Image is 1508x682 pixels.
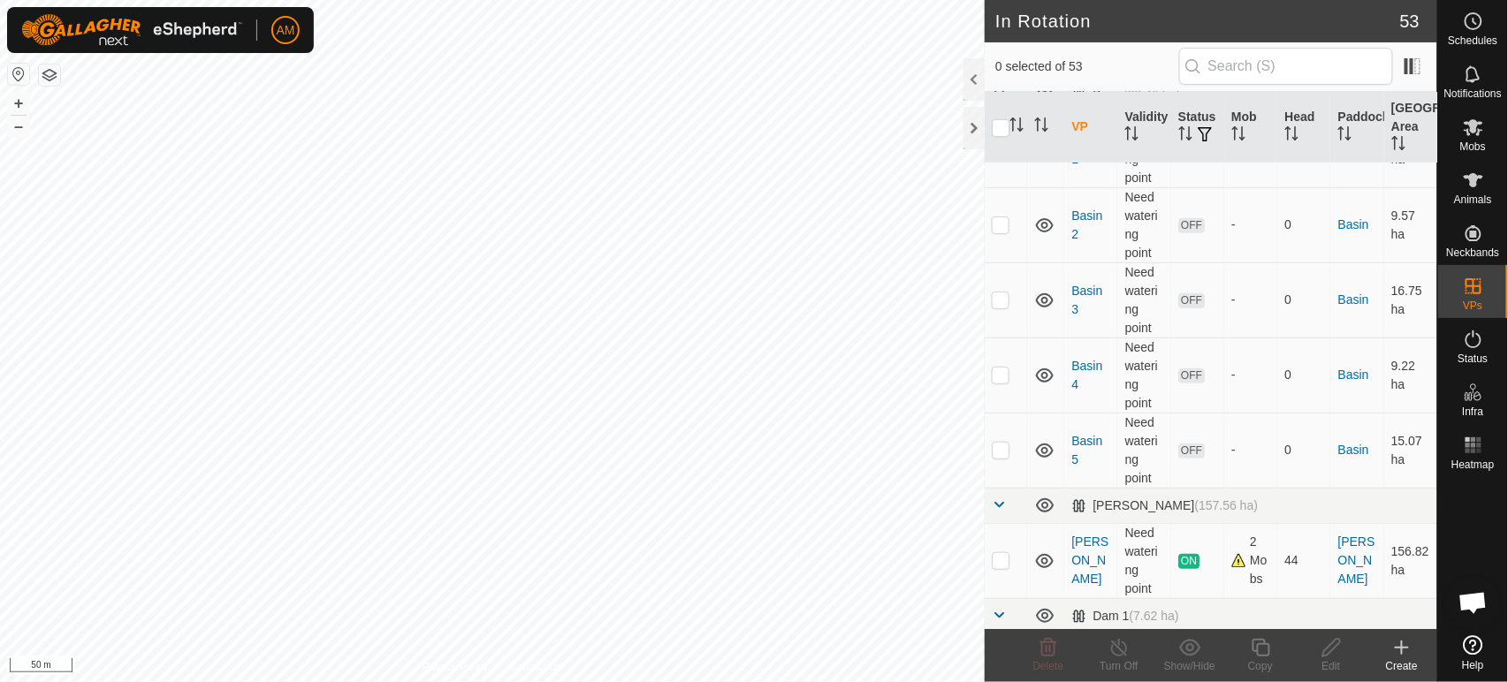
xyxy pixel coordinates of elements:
p-sorticon: Activate to sort [1337,129,1352,143]
p-sorticon: Activate to sort [1009,120,1024,134]
td: 16.75 ha [1384,262,1437,337]
div: [PERSON_NAME] [1071,498,1258,513]
th: VP [1064,92,1117,163]
div: Open chat [1447,576,1500,629]
td: Need watering point [1117,413,1170,488]
input: Search (S) [1179,48,1393,85]
span: 0 selected of 53 [995,57,1178,76]
td: 0 [1277,337,1330,413]
a: Basin 4 [1071,359,1102,391]
span: OFF [1178,368,1205,383]
span: Help [1462,660,1484,671]
a: Basin [1337,443,1368,457]
a: Help [1438,628,1508,678]
div: Turn Off [1084,658,1154,674]
span: Mobs [1460,141,1486,152]
td: 156.82 ha [1384,523,1437,598]
span: Infra [1462,406,1483,417]
td: Need watering point [1117,523,1170,598]
span: Notifications [1444,88,1502,99]
a: Basin 1 [1071,133,1102,166]
a: Contact Us [510,659,562,675]
td: 9.22 ha [1384,337,1437,413]
td: 0 [1277,413,1330,488]
div: Dam 1 [1071,609,1178,624]
span: 53 [1400,8,1420,34]
span: Delete [1033,660,1064,672]
td: Need watering point [1117,187,1170,262]
span: (157.56 ha) [1194,498,1258,512]
a: Basin [1337,217,1368,231]
th: Paddock [1330,92,1383,163]
a: Basin 3 [1071,284,1102,316]
span: Heatmap [1451,459,1495,470]
button: Map Layers [39,64,60,86]
p-sorticon: Activate to sort [1178,129,1192,143]
div: Copy [1225,658,1296,674]
div: - [1231,441,1270,459]
td: 9.57 ha [1384,187,1437,262]
a: Basin 5 [1071,434,1102,466]
span: AM [277,21,295,40]
div: - [1231,291,1270,309]
div: - [1231,366,1270,384]
td: 44 [1277,523,1330,598]
a: [PERSON_NAME] [1071,534,1108,586]
th: Validity [1117,92,1170,163]
img: Gallagher Logo [21,14,242,46]
td: 0 [1277,262,1330,337]
div: Edit [1296,658,1367,674]
th: [GEOGRAPHIC_DATA] Area [1384,92,1437,163]
h2: In Rotation [995,11,1400,32]
span: OFF [1178,293,1205,308]
span: ON [1178,554,1200,569]
div: - [1231,216,1270,234]
p-sorticon: Activate to sort [1034,120,1048,134]
button: + [8,93,29,114]
span: (7.62 ha) [1129,609,1178,623]
th: Mob [1224,92,1277,163]
td: 0 [1277,187,1330,262]
span: Neckbands [1446,247,1499,258]
p-sorticon: Activate to sort [1284,129,1299,143]
span: Schedules [1448,35,1497,46]
div: 2 Mobs [1231,533,1270,588]
div: Show/Hide [1154,658,1225,674]
a: Basin [1337,292,1368,307]
p-sorticon: Activate to sort [1231,129,1245,143]
a: [PERSON_NAME] [1337,534,1375,586]
div: Create [1367,658,1437,674]
a: Basin [1337,368,1368,382]
a: Basin 2 [1071,208,1102,241]
td: 15.07 ha [1384,413,1437,488]
td: Need watering point [1117,262,1170,337]
th: Head [1277,92,1330,163]
button: – [8,116,29,137]
td: Need watering point [1117,337,1170,413]
a: Privacy Policy [423,659,489,675]
span: OFF [1178,443,1205,458]
span: Status [1458,353,1488,364]
span: OFF [1178,218,1205,233]
th: Status [1171,92,1224,163]
p-sorticon: Activate to sort [1124,129,1139,143]
span: VPs [1463,300,1482,311]
p-sorticon: Activate to sort [1391,139,1405,153]
button: Reset Map [8,64,29,85]
span: Animals [1454,194,1492,205]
